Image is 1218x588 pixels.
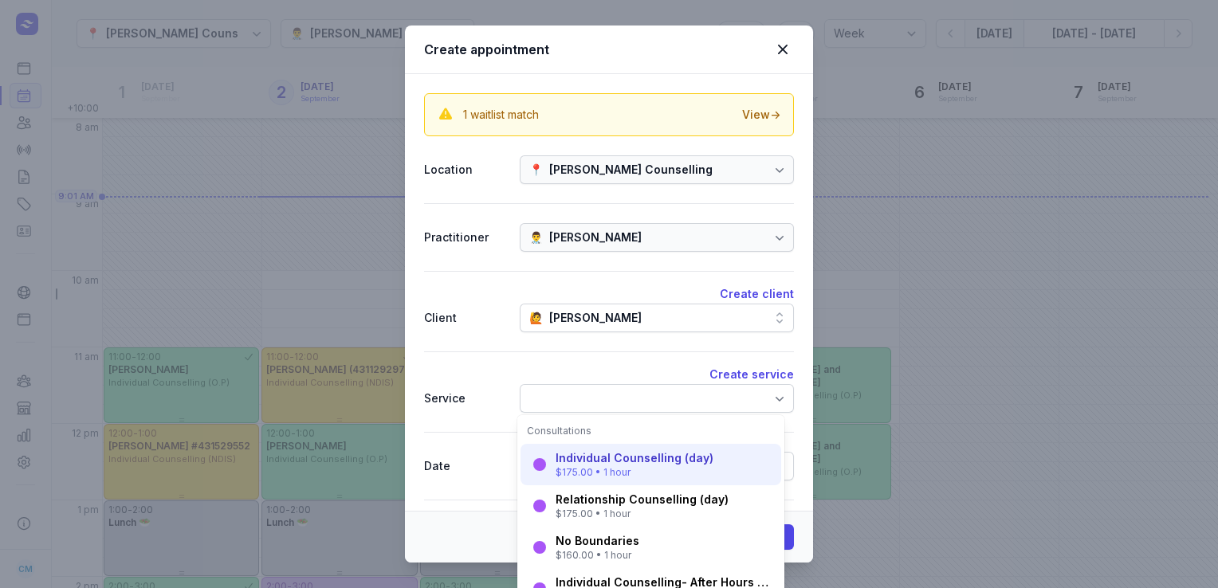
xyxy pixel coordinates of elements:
[720,284,794,304] button: Create client
[424,389,507,408] div: Service
[556,492,729,508] div: Relationship Counselling (day)
[463,107,539,123] div: 1 waitlist match
[709,365,794,384] button: Create service
[529,308,543,327] div: 🙋️
[770,108,780,121] span: →
[556,466,713,479] div: $175.00 • 1 hour
[527,425,775,437] div: Consultations
[424,228,507,247] div: Practitioner
[424,160,507,179] div: Location
[529,228,543,247] div: 👨‍⚕️
[424,308,507,327] div: Client
[424,457,507,476] div: Date
[424,40,772,59] div: Create appointment
[556,549,639,562] div: $160.00 • 1 hour
[556,508,729,520] div: $175.00 • 1 hour
[549,160,713,179] div: [PERSON_NAME] Counselling
[556,450,713,466] div: Individual Counselling (day)
[549,228,642,247] div: [PERSON_NAME]
[742,107,780,123] div: View
[556,533,639,549] div: No Boundaries
[529,160,543,179] div: 📍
